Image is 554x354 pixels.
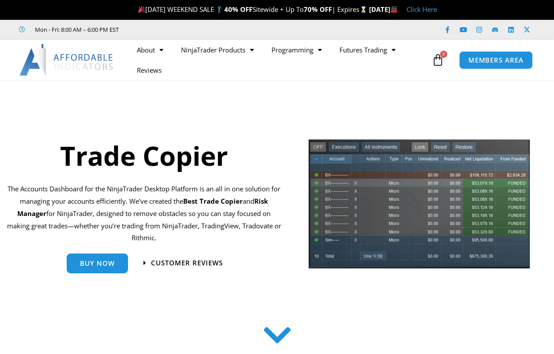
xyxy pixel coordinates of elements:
[459,51,533,69] a: MEMBERS AREA
[224,5,253,14] strong: 40% OFF
[468,57,524,63] span: MEMBERS AREA
[369,5,398,14] strong: [DATE]
[183,197,243,205] b: Best Trade Copier
[7,183,281,244] p: The Accounts Dashboard for the NinjaTrader Desktop Platform is an all in one solution for managin...
[308,138,530,274] img: tradecopier | Affordable Indicators – NinjaTrader
[391,6,397,13] img: 🏭
[17,197,268,218] strong: Risk Manager
[80,260,115,267] span: Buy Now
[7,137,281,174] h1: Trade Copier
[128,60,170,80] a: Reviews
[128,40,172,60] a: About
[19,44,114,76] img: LogoAI | Affordable Indicators – NinjaTrader
[263,40,331,60] a: Programming
[67,253,128,273] a: Buy Now
[407,5,437,14] a: Click Here
[143,260,223,266] a: Customer Reviews
[304,5,332,14] strong: 70% OFF
[136,5,369,14] span: [DATE] WEEKEND SALE 🏌️‍♂️ Sitewide + Up To | Expires
[131,25,264,34] iframe: Customer reviews powered by Trustpilot
[418,47,457,73] a: 0
[138,6,145,13] img: 🎉
[33,24,119,35] span: Mon - Fri: 8:00 AM – 6:00 PM EST
[331,40,404,60] a: Futures Trading
[151,260,223,266] span: Customer Reviews
[128,40,430,80] nav: Menu
[360,6,367,13] img: ⌛
[440,51,447,58] span: 0
[172,40,263,60] a: NinjaTrader Products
